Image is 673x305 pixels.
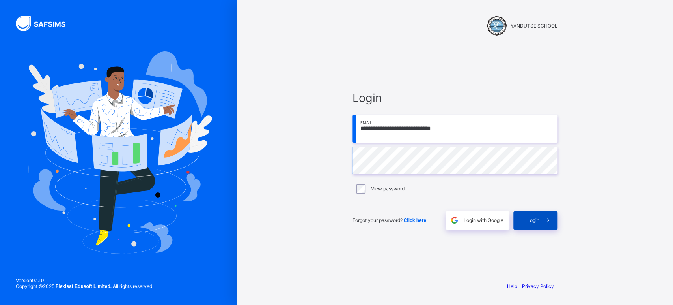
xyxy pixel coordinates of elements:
span: Login [527,217,539,223]
span: Login [352,91,557,105]
span: Copyright © 2025 All rights reserved. [16,283,153,289]
img: SAFSIMS Logo [16,16,75,31]
a: Privacy Policy [522,283,554,289]
label: View password [371,186,405,192]
span: Login with Google [464,217,503,223]
span: Version 0.1.19 [16,277,153,283]
strong: Flexisaf Edusoft Limited. [56,284,112,289]
a: Help [507,283,517,289]
a: Click here [404,217,426,223]
span: Forgot your password? [352,217,426,223]
img: Hero Image [24,51,212,254]
span: YANDUTSE SCHOOL [511,23,557,29]
img: google.396cfc9801f0270233282035f929180a.svg [450,216,459,225]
